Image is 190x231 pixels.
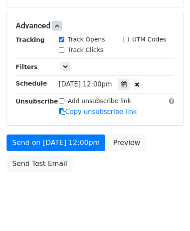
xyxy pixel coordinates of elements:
a: Copy unsubscribe link [59,108,137,116]
span: [DATE] 12:00pm [59,80,112,88]
strong: Unsubscribe [16,98,58,105]
a: Send Test Email [7,155,73,172]
a: Send on [DATE] 12:00pm [7,134,105,151]
strong: Schedule [16,80,47,87]
strong: Filters [16,63,38,70]
a: Preview [107,134,146,151]
h5: Advanced [16,21,174,31]
label: UTM Codes [132,35,166,44]
label: Track Clicks [68,45,103,55]
label: Add unsubscribe link [68,97,131,106]
label: Track Opens [68,35,105,44]
strong: Tracking [16,36,45,43]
